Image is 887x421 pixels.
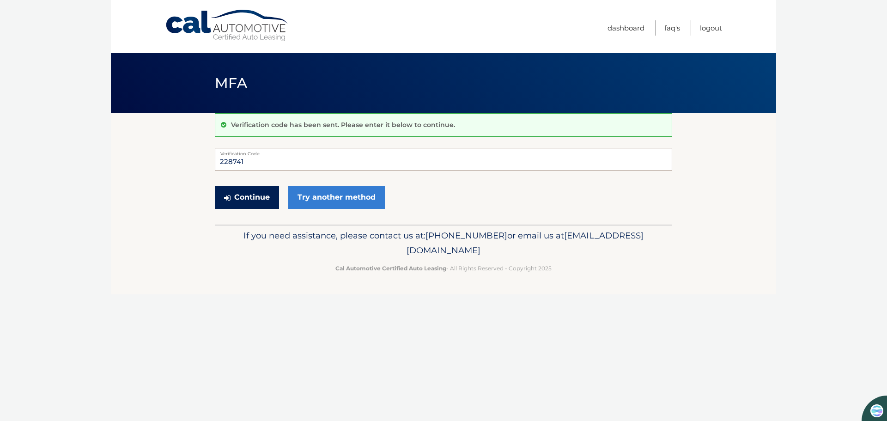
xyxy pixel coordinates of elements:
[407,230,644,256] span: [EMAIL_ADDRESS][DOMAIN_NAME]
[215,186,279,209] button: Continue
[288,186,385,209] a: Try another method
[215,148,672,155] label: Verification Code
[608,20,644,36] a: Dashboard
[215,74,247,92] span: MFA
[221,228,666,258] p: If you need assistance, please contact us at: or email us at
[231,121,455,129] p: Verification code has been sent. Please enter it below to continue.
[700,20,722,36] a: Logout
[664,20,680,36] a: FAQ's
[425,230,507,241] span: [PHONE_NUMBER]
[165,9,290,42] a: Cal Automotive
[335,265,446,272] strong: Cal Automotive Certified Auto Leasing
[215,148,672,171] input: Verification Code
[221,263,666,273] p: - All Rights Reserved - Copyright 2025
